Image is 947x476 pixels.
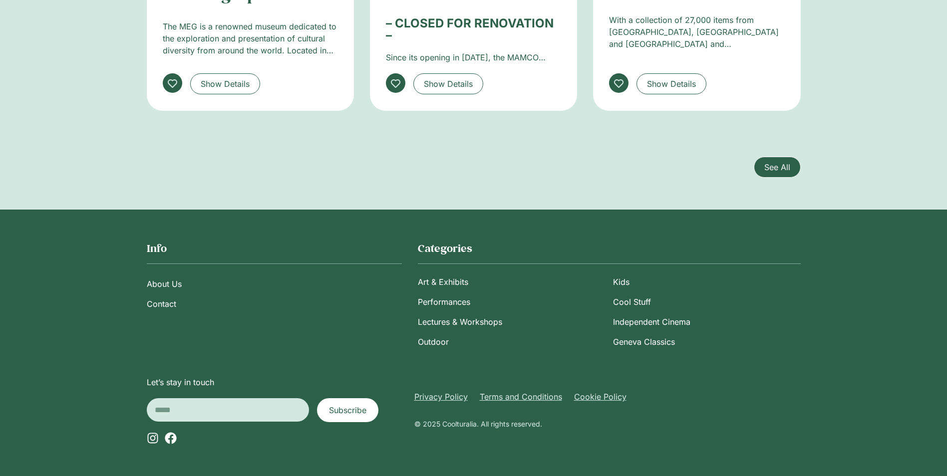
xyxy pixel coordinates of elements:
span: Show Details [647,78,696,90]
a: Contact [147,294,402,314]
div: © 2025 Coolturalia. All rights reserved. [414,419,801,429]
a: Show Details [190,73,260,94]
a: Show Details [413,73,483,94]
p: Let’s stay in touch [147,376,404,388]
a: Cookie Policy [574,391,627,403]
p: Since its opening in [DATE], the MAMCO Geneva (Musée d’art moderne et contemporain) has staged 45... [386,51,561,63]
span: See All [764,161,790,173]
p: With a collection of 27,000 items from [GEOGRAPHIC_DATA], [GEOGRAPHIC_DATA] and [GEOGRAPHIC_DATA]... [609,14,784,50]
button: Subscribe [317,398,378,422]
a: Show Details [636,73,706,94]
nav: Menu [418,272,801,352]
form: New Form [147,398,378,422]
h2: Info [147,241,402,255]
a: Lectures & Workshops [418,312,605,332]
span: Show Details [424,78,473,90]
nav: Menu [147,274,402,314]
a: Cool Stuff [613,292,800,312]
h2: Categories [418,241,801,255]
a: Outdoor [418,332,605,352]
a: About Us [147,274,402,294]
a: Kids [613,272,800,292]
p: The MEG is a renowned museum dedicated to the exploration and presentation of cultural diversity ... [163,20,338,56]
span: Show Details [201,78,250,90]
a: Privacy Policy [414,391,468,403]
span: Subscribe [329,404,366,416]
a: Terms and Conditions [480,391,562,403]
h2: – CLOSED FOR RENOVATION – [386,17,561,41]
a: Performances [418,292,605,312]
a: Art & Exhibits [418,272,605,292]
a: Geneva Classics [613,332,800,352]
a: Independent Cinema [613,312,800,332]
nav: Menu [414,391,801,403]
a: See All [754,157,801,178]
